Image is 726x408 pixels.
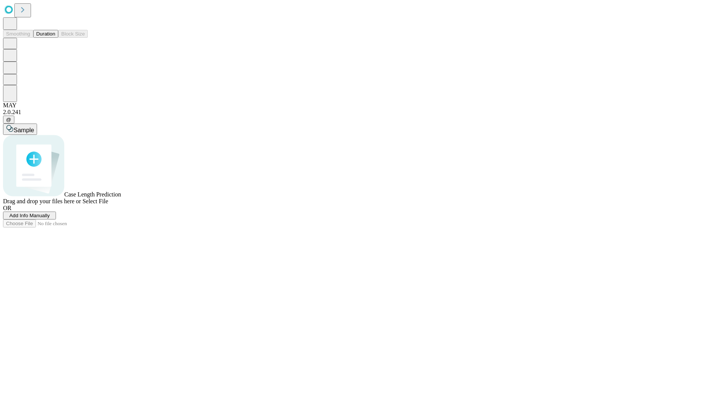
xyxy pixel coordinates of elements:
[3,109,723,116] div: 2.0.241
[64,191,121,198] span: Case Length Prediction
[3,116,14,124] button: @
[3,124,37,135] button: Sample
[3,102,723,109] div: MAY
[9,213,50,218] span: Add Info Manually
[3,205,11,211] span: OR
[82,198,108,204] span: Select File
[3,212,56,219] button: Add Info Manually
[33,30,58,38] button: Duration
[3,198,81,204] span: Drag and drop your files here or
[6,117,11,122] span: @
[3,30,33,38] button: Smoothing
[14,127,34,133] span: Sample
[58,30,88,38] button: Block Size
